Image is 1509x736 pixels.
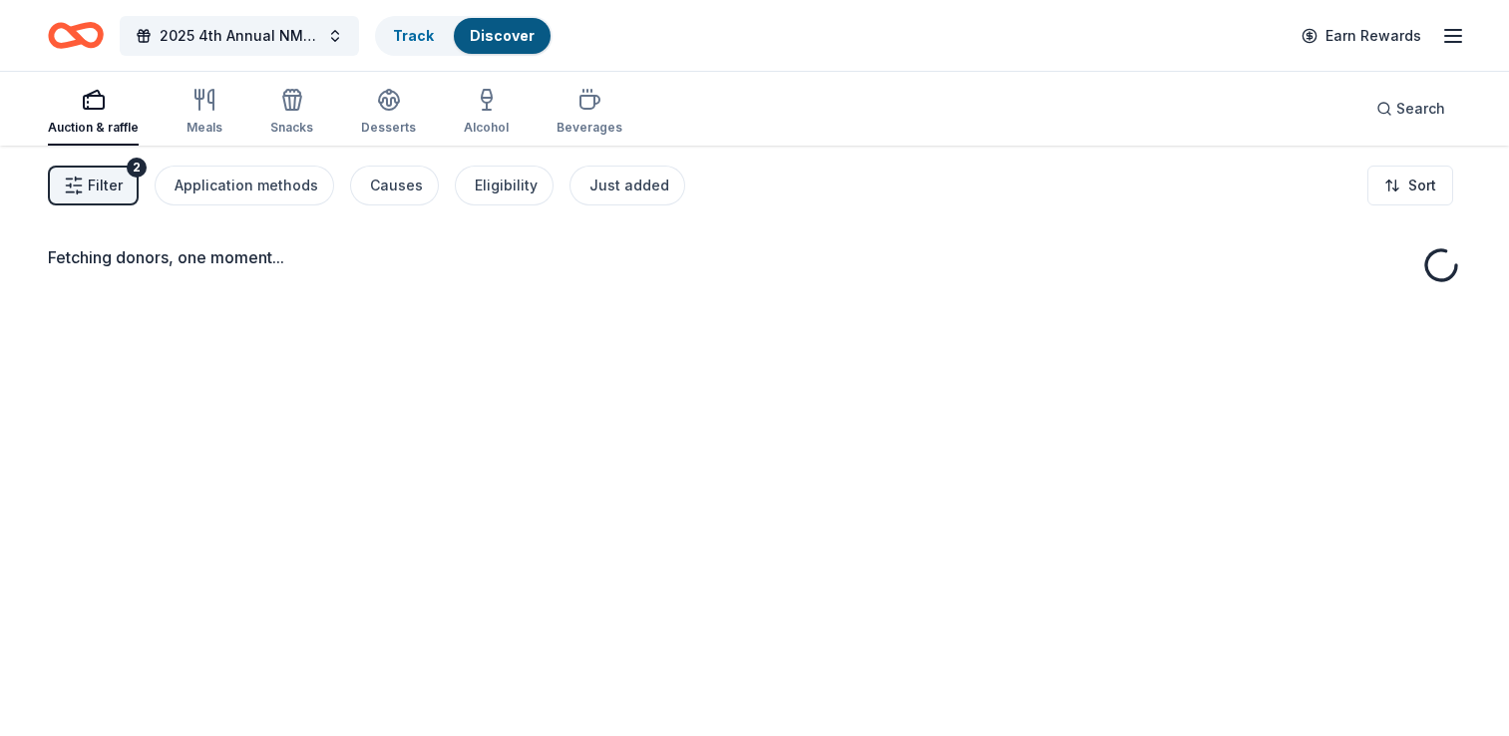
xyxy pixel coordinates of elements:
button: Alcohol [464,80,509,146]
div: Application methods [175,174,318,197]
div: Snacks [270,120,313,136]
div: Eligibility [475,174,538,197]
span: Sort [1408,174,1436,197]
div: Just added [589,174,669,197]
a: Home [48,12,104,59]
a: Earn Rewards [1290,18,1433,54]
div: Auction & raffle [48,120,139,136]
button: Desserts [361,80,416,146]
button: Search [1360,89,1461,129]
button: TrackDiscover [375,16,553,56]
div: Desserts [361,120,416,136]
button: Just added [569,166,685,205]
div: 2 [127,158,147,178]
div: Meals [187,120,222,136]
button: Beverages [557,80,622,146]
button: 2025 4th Annual NMAEYC Snowball Gala [120,16,359,56]
button: Auction & raffle [48,80,139,146]
a: Track [393,27,434,44]
button: Application methods [155,166,334,205]
span: Filter [88,174,123,197]
a: Discover [470,27,535,44]
span: Search [1396,97,1445,121]
button: Filter2 [48,166,139,205]
div: Causes [370,174,423,197]
div: Alcohol [464,120,509,136]
div: Fetching donors, one moment... [48,245,1461,269]
button: Sort [1367,166,1453,205]
button: Causes [350,166,439,205]
button: Snacks [270,80,313,146]
button: Eligibility [455,166,554,205]
div: Beverages [557,120,622,136]
button: Meals [187,80,222,146]
span: 2025 4th Annual NMAEYC Snowball Gala [160,24,319,48]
